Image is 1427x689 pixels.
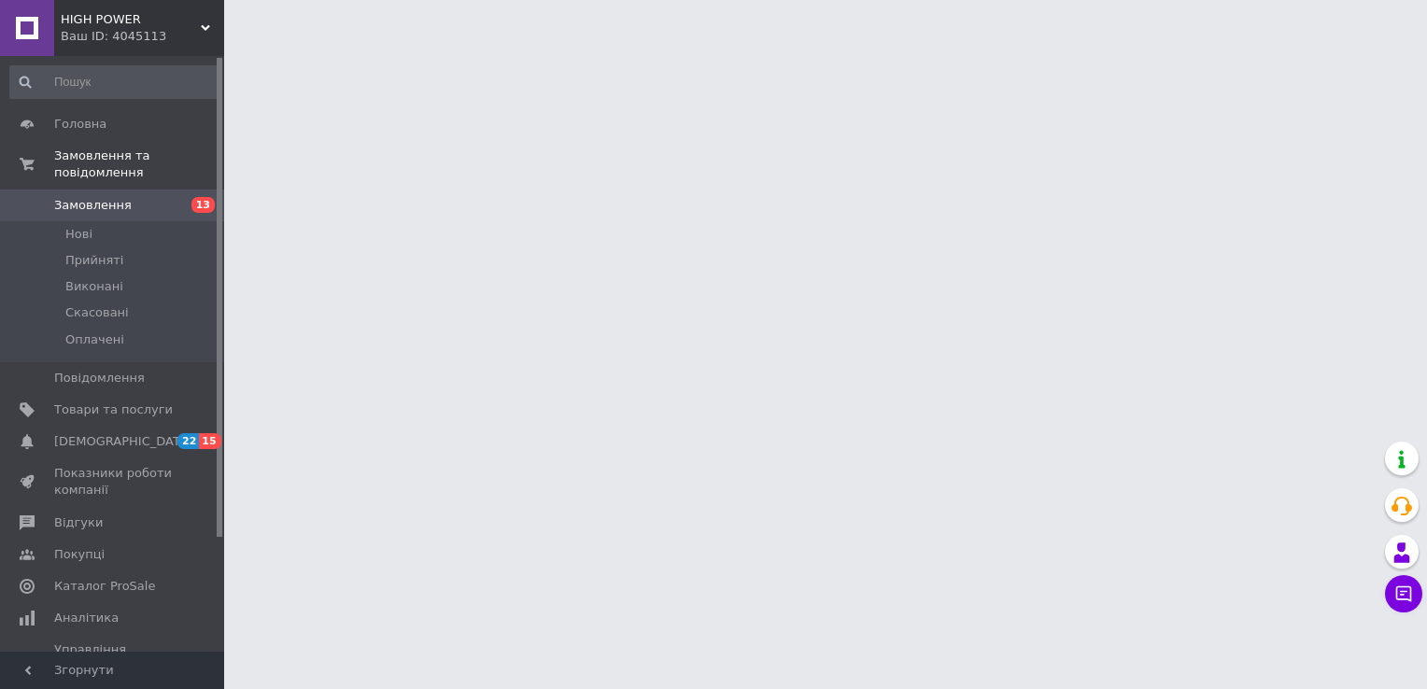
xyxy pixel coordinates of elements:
button: Чат з покупцем [1385,575,1422,612]
span: 13 [191,197,215,213]
span: 22 [177,433,199,449]
span: Покупці [54,546,105,563]
div: Ваш ID: 4045113 [61,28,224,45]
span: Відгуки [54,514,103,531]
span: Замовлення [54,197,132,214]
span: Скасовані [65,304,129,321]
span: Управління сайтом [54,641,173,675]
span: Виконані [65,278,123,295]
span: Нові [65,226,92,243]
span: Замовлення та повідомлення [54,148,224,181]
span: Прийняті [65,252,123,269]
span: Головна [54,116,106,133]
span: HIGH POWER [61,11,201,28]
span: [DEMOGRAPHIC_DATA] [54,433,192,450]
span: Товари та послуги [54,401,173,418]
span: Оплачені [65,331,124,348]
span: Показники роботи компанії [54,465,173,499]
span: Повідомлення [54,370,145,387]
input: Пошук [9,65,220,99]
span: Каталог ProSale [54,578,155,595]
span: Аналітика [54,610,119,626]
span: 15 [199,433,220,449]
